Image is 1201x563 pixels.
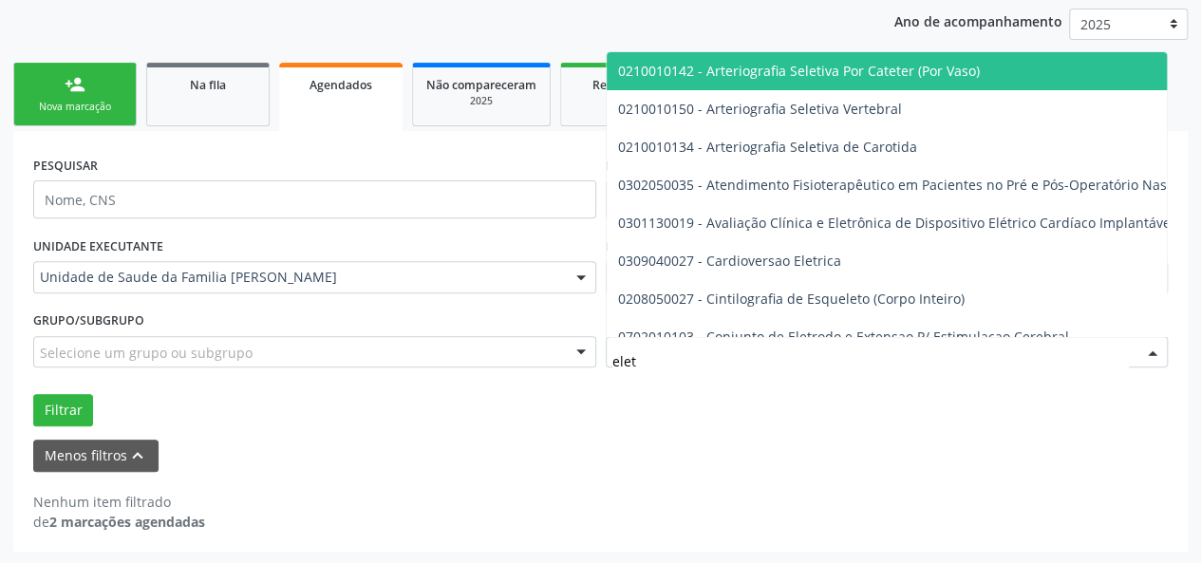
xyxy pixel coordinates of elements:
span: 0301130019 - Avaliação Clínica e Eletrônica de Dispositivo Elétrico Cardíaco Implantável [618,214,1174,232]
span: 0702010103 - Conjunto de Eletrodo e Extensao P/ Estimulacao Cerebral [618,328,1069,346]
button: Filtrar [33,394,93,426]
span: 0210010150 - Arteriografia Seletiva Vertebral [618,100,902,118]
span: Na fila [190,77,226,93]
label: Grupo/Subgrupo [33,307,144,336]
button: Menos filtroskeyboard_arrow_up [33,440,159,473]
i: keyboard_arrow_up [127,445,148,466]
span: 0208050027 - Cintilografia de Esqueleto (Corpo Inteiro) [618,290,965,308]
label: UNIDADE EXECUTANTE [33,232,163,261]
div: 2025 [426,94,536,108]
div: de [33,512,205,532]
span: Resolvidos [592,77,651,93]
input: Selecionar procedimento [612,343,1130,381]
span: Não compareceram [426,77,536,93]
span: Selecione um grupo ou subgrupo [40,343,253,363]
div: Nenhum item filtrado [33,492,205,512]
span: 0309040027 - Cardioversao Eletrica [618,252,841,270]
span: Agendados [310,77,372,93]
span: 0210010142 - Arteriografia Seletiva Por Cateter (Por Vaso) [618,62,980,80]
label: PESQUISAR [33,151,98,180]
div: Nova marcação [28,100,122,114]
span: Unidade de Saude da Familia [PERSON_NAME] [40,268,557,287]
p: Ano de acompanhamento [894,9,1062,32]
input: Nome, CNS [33,180,596,218]
span: 0210010134 - Arteriografia Seletiva de Carotida [618,138,917,156]
strong: 2 marcações agendadas [49,513,205,531]
div: person_add [65,74,85,95]
div: 2025 [574,94,669,108]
